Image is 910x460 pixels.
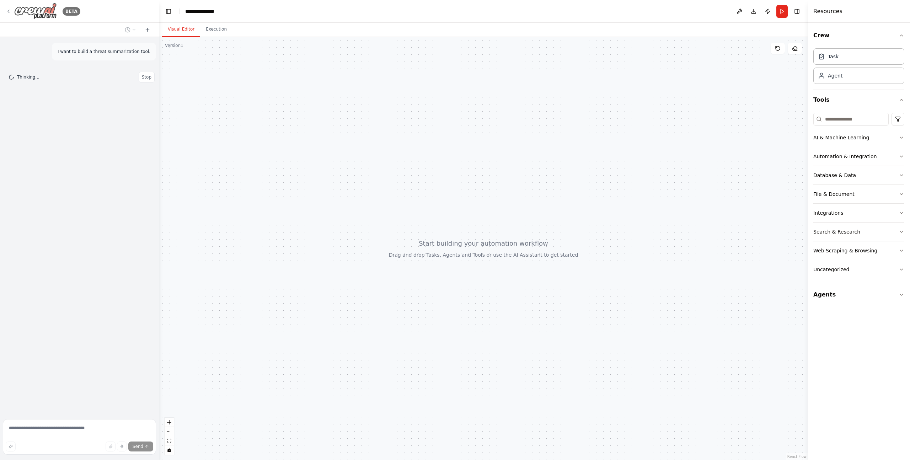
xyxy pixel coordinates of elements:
[165,418,174,427] button: zoom in
[813,247,877,254] div: Web Scraping & Browsing
[165,427,174,436] button: zoom out
[17,74,39,80] span: Thinking...
[813,166,904,184] button: Database & Data
[813,172,856,179] div: Database & Data
[813,134,869,141] div: AI & Machine Learning
[106,442,116,451] button: Upload files
[813,90,904,110] button: Tools
[787,455,807,459] a: React Flow attribution
[813,285,904,305] button: Agents
[813,228,860,235] div: Search & Research
[813,185,904,203] button: File & Document
[813,191,855,198] div: File & Document
[813,266,849,273] div: Uncategorized
[813,204,904,222] button: Integrations
[164,6,173,16] button: Hide left sidebar
[58,48,150,55] p: I want to build a threat summarization tool.
[185,8,222,15] nav: breadcrumb
[133,444,143,449] span: Send
[165,445,174,455] button: toggle interactivity
[14,3,57,20] img: Logo
[813,147,904,166] button: Automation & Integration
[128,442,153,451] button: Send
[63,7,80,16] div: BETA
[162,22,200,37] button: Visual Editor
[813,223,904,241] button: Search & Research
[165,418,174,455] div: React Flow controls
[117,442,127,451] button: Click to speak your automation idea
[813,209,843,216] div: Integrations
[6,442,16,451] button: Improve this prompt
[142,74,151,80] span: Stop
[828,72,842,79] div: Agent
[813,26,904,46] button: Crew
[122,26,139,34] button: Switch to previous chat
[813,46,904,90] div: Crew
[165,436,174,445] button: fit view
[165,43,183,48] div: Version 1
[828,53,839,60] div: Task
[813,128,904,147] button: AI & Machine Learning
[792,6,802,16] button: Hide right sidebar
[813,241,904,260] button: Web Scraping & Browsing
[200,22,232,37] button: Execution
[813,153,877,160] div: Automation & Integration
[813,110,904,285] div: Tools
[139,72,155,82] button: Stop
[142,26,153,34] button: Start a new chat
[813,260,904,279] button: Uncategorized
[813,7,842,16] h4: Resources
